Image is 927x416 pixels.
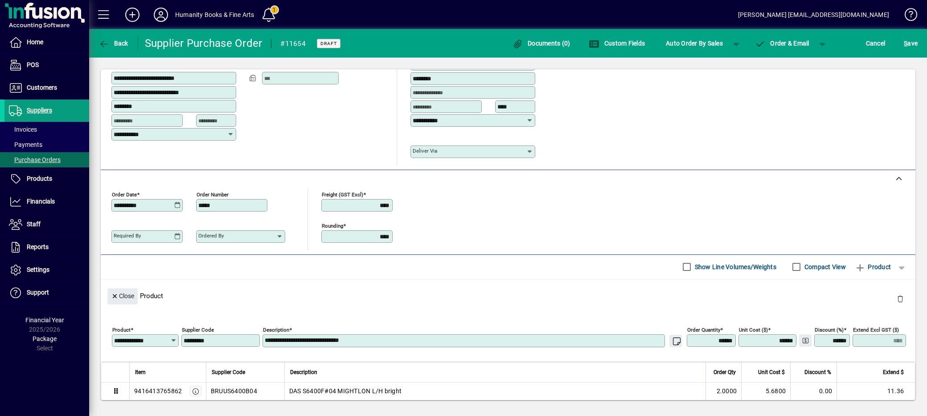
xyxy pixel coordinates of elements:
[27,220,41,228] span: Staff
[587,35,647,51] button: Custom Fields
[898,2,916,31] a: Knowledge Base
[666,36,723,50] span: Auto Order By Sales
[263,326,289,333] mat-label: Description
[904,36,918,50] span: ave
[322,222,343,229] mat-label: Rounding
[9,126,37,133] span: Invoices
[850,259,895,275] button: Product
[27,289,49,296] span: Support
[212,367,245,377] span: Supplier Code
[198,233,224,239] mat-label: Ordered by
[96,35,131,51] button: Back
[804,367,831,377] span: Discount %
[27,243,49,250] span: Reports
[175,8,254,22] div: Humanity Books & Fine Arts
[799,334,812,347] button: Change Price Levels
[147,7,175,23] button: Profile
[107,288,138,304] button: Close
[27,38,43,46] span: Home
[118,7,147,23] button: Add
[755,40,809,47] span: Order & Email
[290,367,317,377] span: Description
[739,326,768,333] mat-label: Unit Cost ($)
[25,316,64,324] span: Financial Year
[589,40,645,47] span: Custom Fields
[837,383,915,400] td: 11.36
[853,326,899,333] mat-label: Extend excl GST ($)
[27,61,39,68] span: POS
[112,326,131,333] mat-label: Product
[27,107,52,114] span: Suppliers
[751,35,814,51] button: Order & Email
[413,148,437,154] mat-label: Deliver via
[890,288,911,310] button: Delete
[4,259,89,281] a: Settings
[4,236,89,258] a: Reports
[280,37,306,51] div: #11654
[9,156,61,163] span: Purchase Orders
[883,367,904,377] span: Extend $
[4,77,89,99] a: Customers
[33,335,57,342] span: Package
[111,289,134,304] span: Close
[9,141,42,148] span: Payments
[114,233,141,239] mat-label: Required by
[706,383,741,400] td: 2.0000
[803,262,846,271] label: Compact View
[27,175,52,182] span: Products
[206,383,284,400] td: BRUUS6400B04
[105,291,140,300] app-page-header-button: Close
[4,191,89,213] a: Financials
[758,367,785,377] span: Unit Cost $
[864,35,888,51] button: Cancel
[714,367,736,377] span: Order Qty
[4,168,89,190] a: Products
[855,260,891,274] span: Product
[27,198,55,205] span: Financials
[197,191,229,197] mat-label: Order number
[790,383,837,400] td: 0.00
[738,8,889,22] div: [PERSON_NAME] [EMAIL_ADDRESS][DOMAIN_NAME]
[741,383,790,400] td: 5.6800
[902,35,920,51] button: Save
[890,295,911,303] app-page-header-button: Delete
[98,40,128,47] span: Back
[145,36,263,50] div: Supplier Purchase Order
[89,35,138,51] app-page-header-button: Back
[904,40,907,47] span: S
[510,35,573,51] button: Documents (0)
[112,191,137,197] mat-label: Order date
[4,31,89,54] a: Home
[687,326,720,333] mat-label: Order Quantity
[289,387,402,395] span: DAS S6400F#04 MIGHTLON L/H bright
[866,36,886,50] span: Cancel
[4,122,89,137] a: Invoices
[4,152,89,167] a: Purchase Orders
[4,137,89,152] a: Payments
[27,266,49,273] span: Settings
[101,279,915,312] div: Product
[815,326,844,333] mat-label: Discount (%)
[135,367,146,377] span: Item
[4,54,89,76] a: POS
[4,282,89,304] a: Support
[513,40,570,47] span: Documents (0)
[4,213,89,236] a: Staff
[27,84,57,91] span: Customers
[134,387,182,395] div: 9416413765862
[322,191,363,197] mat-label: Freight (GST excl)
[693,262,776,271] label: Show Line Volumes/Weights
[320,41,337,46] span: Draft
[661,35,727,51] button: Auto Order By Sales
[182,326,214,333] mat-label: Supplier Code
